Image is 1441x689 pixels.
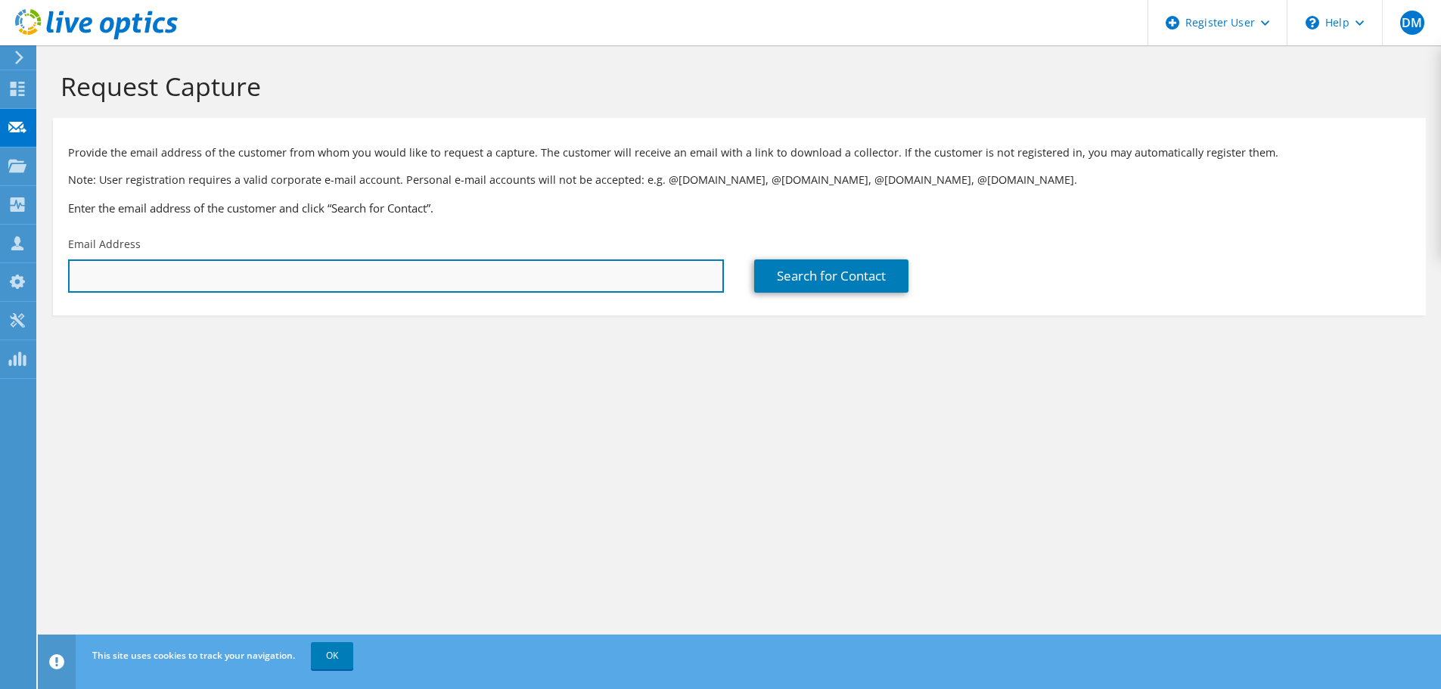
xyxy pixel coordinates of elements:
[61,70,1411,102] h1: Request Capture
[92,649,295,662] span: This site uses cookies to track your navigation.
[68,144,1411,161] p: Provide the email address of the customer from whom you would like to request a capture. The cust...
[68,237,141,252] label: Email Address
[1400,11,1424,35] span: DM
[68,172,1411,188] p: Note: User registration requires a valid corporate e-mail account. Personal e-mail accounts will ...
[754,259,908,293] a: Search for Contact
[311,642,353,669] a: OK
[68,200,1411,216] h3: Enter the email address of the customer and click “Search for Contact”.
[1306,16,1319,29] svg: \n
